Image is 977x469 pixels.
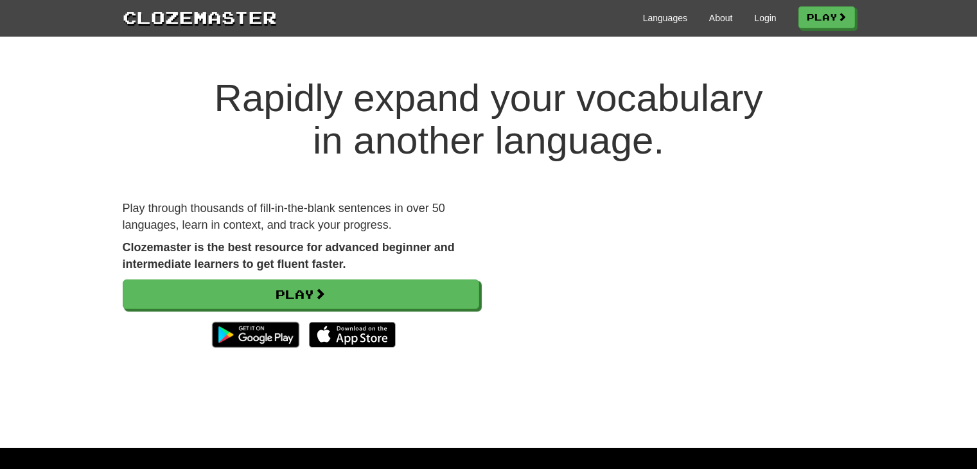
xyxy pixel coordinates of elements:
a: Languages [643,12,687,24]
p: Play through thousands of fill-in-the-blank sentences in over 50 languages, learn in context, and... [123,200,479,233]
img: Download_on_the_App_Store_Badge_US-UK_135x40-25178aeef6eb6b83b96f5f2d004eda3bffbb37122de64afbaef7... [309,322,396,348]
a: About [709,12,733,24]
a: Play [798,6,855,28]
img: Get it on Google Play [206,315,305,354]
a: Play [123,279,479,309]
strong: Clozemaster is the best resource for advanced beginner and intermediate learners to get fluent fa... [123,241,455,270]
a: Clozemaster [123,5,277,29]
a: Login [754,12,776,24]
